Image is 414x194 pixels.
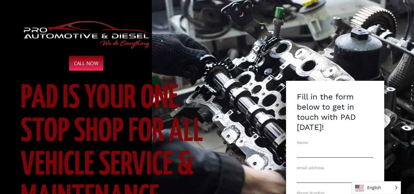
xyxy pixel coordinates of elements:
[295,92,375,133] div: Fill in the form below to get in touch with PAD [DATE]!
[297,166,324,170] label: email address
[297,141,308,145] label: Name
[351,181,401,194] aside: Language selected: English
[69,56,103,71] a: CALL NOW
[21,20,152,49] img: Logo for "Pro Automotive & Diesel" featuring a red outline of a car above the name and the taglin...
[352,182,401,194] span: English
[74,61,99,66] span: CALL NOW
